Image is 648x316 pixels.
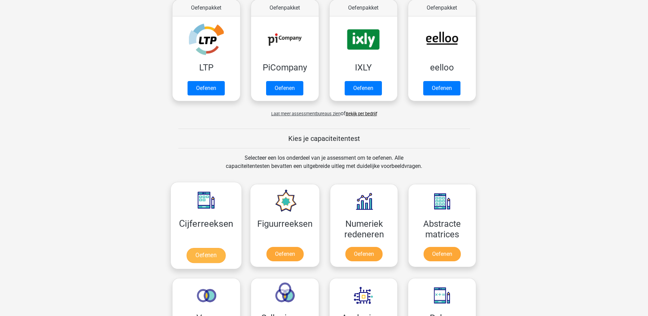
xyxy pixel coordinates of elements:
[266,247,304,261] a: Oefenen
[345,81,382,95] a: Oefenen
[188,81,225,95] a: Oefenen
[219,154,429,179] div: Selecteer een los onderdeel van je assessment om te oefenen. Alle capaciteitentesten bevatten een...
[423,81,460,95] a: Oefenen
[345,247,383,261] a: Oefenen
[266,81,303,95] a: Oefenen
[178,134,470,143] h5: Kies je capaciteitentest
[424,247,461,261] a: Oefenen
[271,111,341,116] span: Laat meer assessmentbureaus zien
[346,111,377,116] a: Bekijk per bedrijf
[167,104,481,118] div: of
[187,248,225,263] a: Oefenen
